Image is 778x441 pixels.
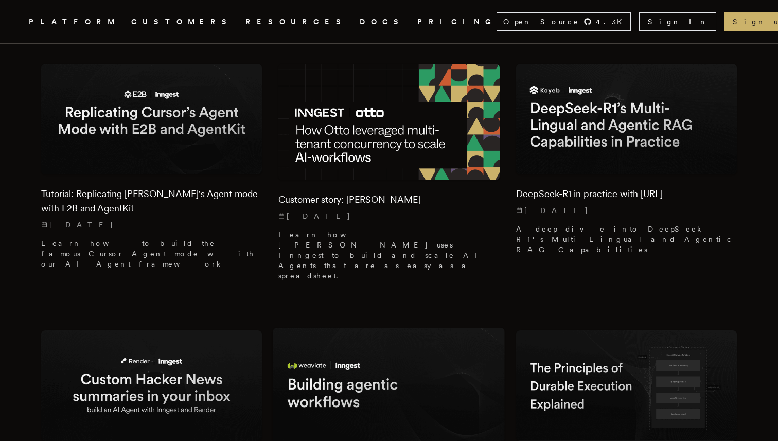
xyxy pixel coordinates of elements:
[516,64,737,174] img: Featured image for DeepSeek-R1 in practice with step.ai blog post
[41,187,262,216] h2: Tutorial: Replicating [PERSON_NAME]'s Agent mode with E2B and AgentKit
[41,64,262,277] a: Featured image for Tutorial: Replicating Cursor's Agent mode with E2B and AgentKit blog postTutor...
[41,220,262,230] p: [DATE]
[596,16,628,27] span: 4.3 K
[503,16,579,27] span: Open Source
[360,15,405,28] a: DOCS
[41,64,262,174] img: Featured image for Tutorial: Replicating Cursor's Agent mode with E2B and AgentKit blog post
[516,187,737,201] h2: DeepSeek-R1 in practice with [URL]
[41,330,262,441] img: Featured image for Tutorial: Custom Hacker News summaries in your inbox blog post
[417,15,497,28] a: PRICING
[516,205,737,216] p: [DATE]
[278,211,499,221] p: [DATE]
[639,12,716,31] a: Sign In
[516,330,737,441] img: Featured image for The Principles of Durable Execution Explained blog post
[245,15,347,28] button: RESOURCES
[278,64,499,289] a: Featured image for Customer story: Otto blog postCustomer story: [PERSON_NAME][DATE] Learn how [P...
[278,64,499,180] img: Featured image for Customer story: Otto blog post
[516,224,737,255] p: A deep dive into DeepSeek-R1's Multi-Lingual and Agentic RAG Capabilities
[516,64,737,263] a: Featured image for DeepSeek-R1 in practice with step.ai blog postDeepSeek-R1 in practice with [UR...
[41,238,262,269] p: Learn how to build the famous Cursor Agent mode with our AI Agent framework
[131,15,233,28] a: CUSTOMERS
[29,15,119,28] button: PLATFORM
[278,230,499,281] p: Learn how [PERSON_NAME] uses Inngest to build and scale AI Agents that are as easy as a spreadsheet.
[278,192,499,207] h2: Customer story: [PERSON_NAME]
